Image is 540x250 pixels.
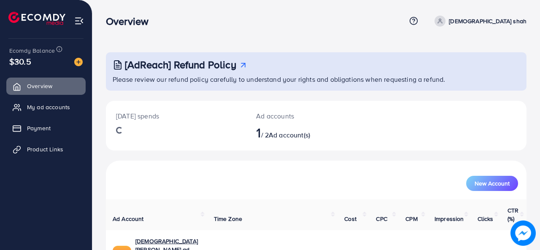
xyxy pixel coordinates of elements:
p: Ad accounts [256,111,341,121]
p: [DATE] spends [116,111,236,121]
img: menu [74,16,84,26]
span: Ad Account [113,215,144,223]
h3: [AdReach] Refund Policy [125,59,236,71]
span: New Account [475,180,510,186]
span: $30.5 [9,55,31,67]
h2: / 2 [256,124,341,140]
span: Payment [27,124,51,132]
span: Clicks [478,215,494,223]
span: Impression [435,215,464,223]
img: image [510,220,536,246]
button: New Account [466,176,518,191]
span: Time Zone [214,215,242,223]
p: [DEMOGRAPHIC_DATA] shah [449,16,526,26]
a: [DEMOGRAPHIC_DATA] shah [431,16,526,27]
img: logo [8,12,65,25]
span: Ecomdy Balance [9,46,55,55]
span: CTR (%) [508,206,518,223]
span: Ad account(s) [269,130,310,140]
a: Product Links [6,141,86,158]
p: Please review our refund policy carefully to understand your rights and obligations when requesti... [113,74,521,84]
a: Overview [6,78,86,94]
span: 1 [256,123,261,142]
a: My ad accounts [6,99,86,116]
span: My ad accounts [27,103,70,111]
h3: Overview [106,15,155,27]
span: CPM [405,215,417,223]
span: Product Links [27,145,63,153]
span: Overview [27,82,52,90]
span: Cost [344,215,356,223]
span: CPC [376,215,387,223]
a: Payment [6,120,86,137]
img: image [74,58,83,66]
